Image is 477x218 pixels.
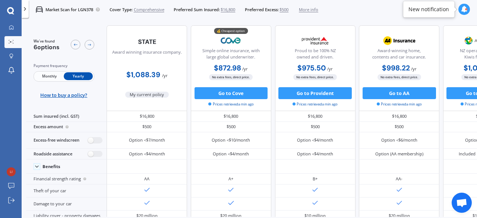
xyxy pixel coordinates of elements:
[297,137,333,143] div: Option <$4/month
[296,33,335,48] img: Provident.png
[42,164,60,169] div: Benefits
[379,33,419,48] img: AA.webp
[209,74,253,80] span: No extra fees, direct price.
[26,184,107,198] div: Theft of your car
[129,151,165,157] div: Option <$4/month
[26,174,107,184] div: Financial strength rating
[34,39,60,44] span: We've found
[214,63,241,73] b: $872.98
[196,48,266,63] div: Simple online insurance, with large global underwriter.
[64,72,93,80] span: Yearly
[378,74,421,80] span: No extra fees, direct price.
[221,7,235,13] span: $16,800
[363,87,436,99] button: Go to AA
[26,198,107,211] div: Damage to your car
[191,111,271,121] div: $16,800
[107,111,187,121] div: $16,800
[408,6,449,13] div: New notification
[313,176,318,182] div: B+
[26,111,107,121] div: Sum insured (incl. GST)
[280,48,350,63] div: Proud to be 100% NZ owned and driven.
[34,43,60,51] span: 6 options
[214,28,248,34] div: 💰 Cheapest option
[127,35,167,49] img: State-text-1.webp
[327,66,333,72] span: / yr
[191,122,271,132] div: $500
[211,33,251,48] img: Cove.webp
[396,176,402,182] div: AA-
[110,7,133,13] span: Cover Type:
[112,49,182,64] div: Award winning insurance company.
[212,137,250,143] div: Option <$10/month
[275,122,356,132] div: $500
[245,7,279,13] span: Preferred Excess:
[228,176,233,182] div: A+
[375,151,423,157] div: Option (AA membership)
[144,176,149,182] div: AA
[381,137,417,143] div: Option <$6/month
[45,7,93,13] p: Market Scan for LGN378
[364,48,434,63] div: Award-winning home, contents and car insurance.
[126,70,160,79] b: $1,088.39
[242,66,248,72] span: / yr
[35,72,64,80] span: Monthly
[278,87,352,99] button: Go to Provident
[162,73,168,78] span: / yr
[26,122,107,132] div: Excess amount
[275,111,356,121] div: $16,800
[377,102,422,107] span: Prices retrieved a min ago
[297,63,326,73] b: $975.50
[359,122,439,132] div: $500
[411,66,417,72] span: / yr
[213,151,249,157] div: Option <$4/month
[382,63,410,73] b: $998.22
[26,149,107,159] div: Roadside assistance
[36,6,43,13] img: car.f15378c7a67c060ca3f3.svg
[293,102,338,107] span: Prices retrieved a min ago
[299,7,318,13] span: More info
[279,7,288,13] span: $500
[26,132,107,149] div: Excess-free windscreen
[34,63,94,69] div: Payment frequency
[452,193,472,213] div: Open chat
[195,87,268,99] button: Go to Cove
[7,167,16,176] img: 7c87bc5b9726dfac74ee6476d3e78705
[293,74,337,80] span: No extra fees, direct price.
[40,92,87,98] span: How to buy a policy?
[129,137,165,143] div: Option <$7/month
[174,7,220,13] span: Preferred Sum Insured:
[134,7,164,13] span: Comprehensive
[208,102,253,107] span: Prices retrieved a min ago
[125,92,169,98] span: My current policy
[297,151,333,157] div: Option <$4/month
[359,111,439,121] div: $16,800
[107,122,187,132] div: $500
